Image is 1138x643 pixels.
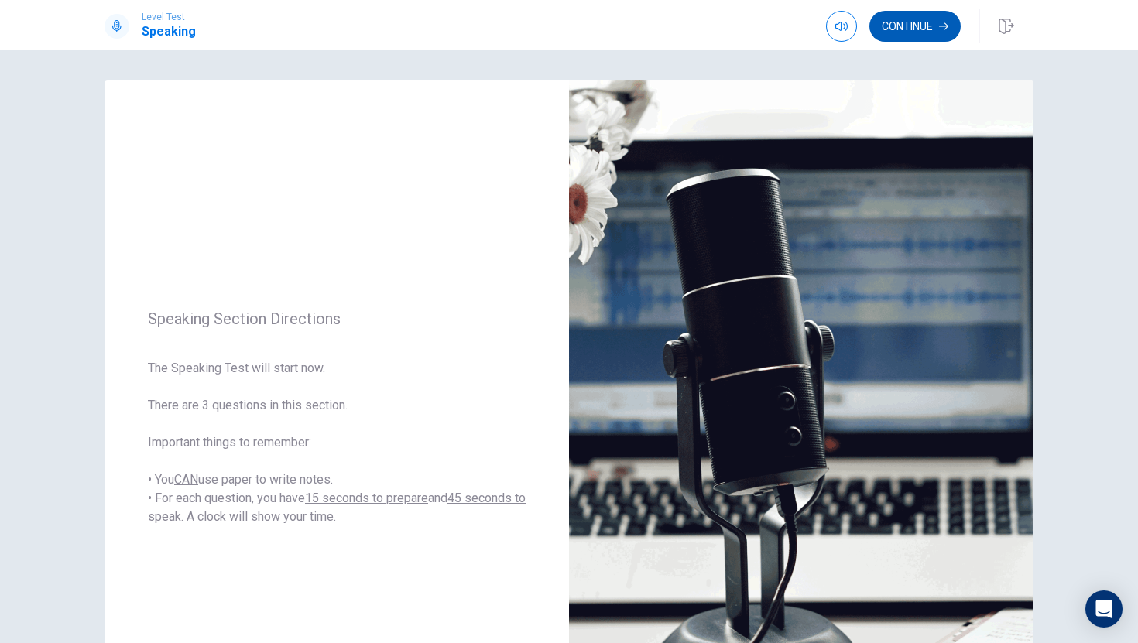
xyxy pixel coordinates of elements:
[142,12,196,22] span: Level Test
[869,11,961,42] button: Continue
[174,472,198,487] u: CAN
[142,22,196,41] h1: Speaking
[305,491,428,505] u: 15 seconds to prepare
[1085,590,1123,628] div: Open Intercom Messenger
[148,359,526,526] span: The Speaking Test will start now. There are 3 questions in this section. Important things to reme...
[148,310,526,328] span: Speaking Section Directions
